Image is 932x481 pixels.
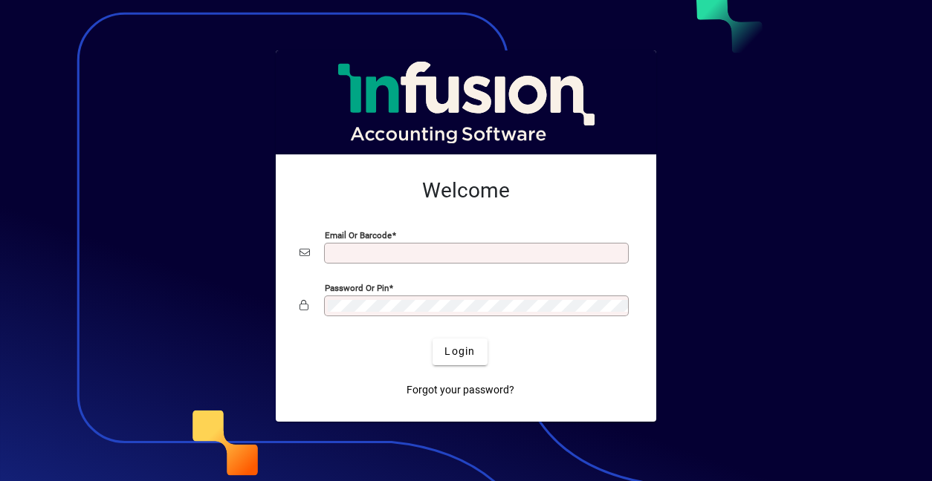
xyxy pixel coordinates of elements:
[433,338,487,365] button: Login
[325,282,389,292] mat-label: Password or Pin
[401,377,520,404] a: Forgot your password?
[325,229,392,240] mat-label: Email or Barcode
[444,344,475,359] span: Login
[300,178,632,203] h2: Welcome
[407,382,514,398] span: Forgot your password?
